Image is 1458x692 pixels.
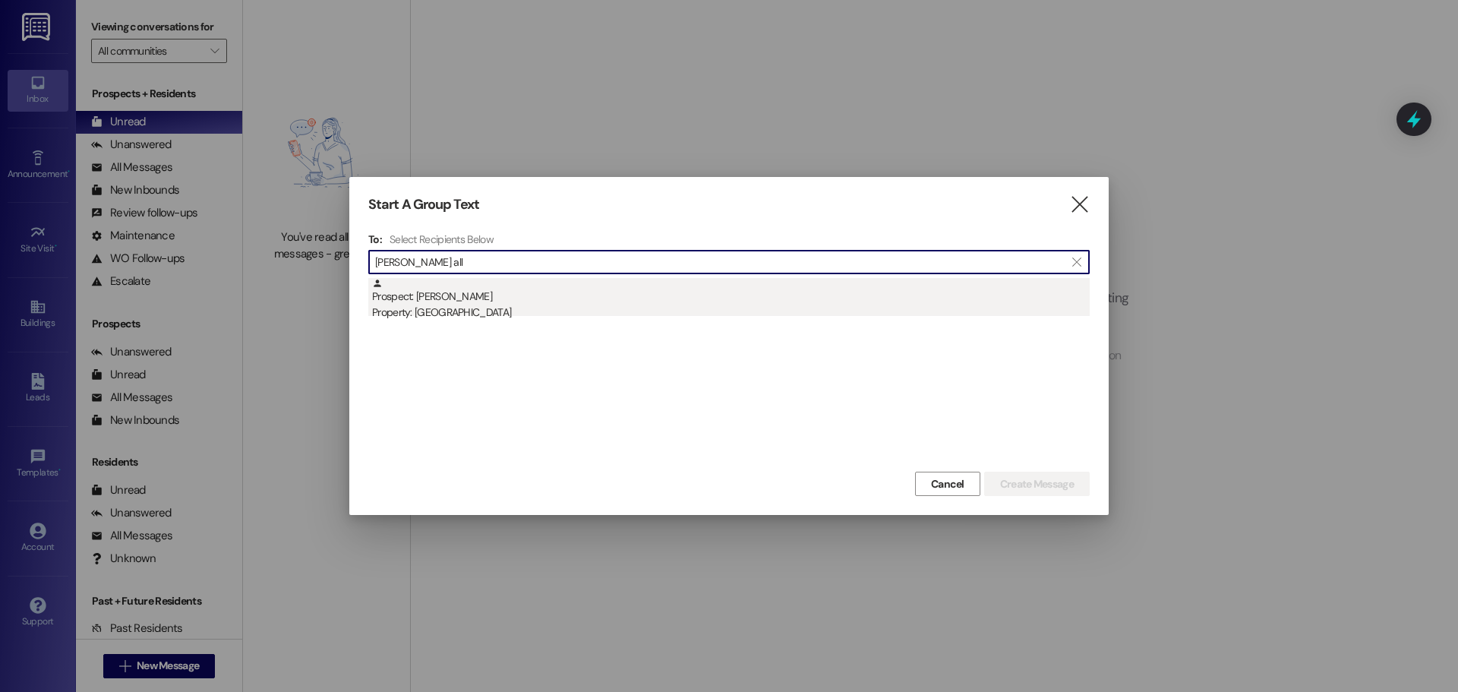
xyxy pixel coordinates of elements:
span: Create Message [1000,476,1074,492]
input: Search for any contact or apartment [375,251,1065,273]
span: Cancel [931,476,964,492]
button: Clear text [1065,251,1089,273]
div: Prospect: [PERSON_NAME]Property: [GEOGRAPHIC_DATA] [368,278,1090,316]
h3: To: [368,232,382,246]
button: Cancel [915,472,980,496]
h4: Select Recipients Below [390,232,494,246]
div: Prospect: [PERSON_NAME] [372,278,1090,321]
i:  [1069,197,1090,213]
div: Property: [GEOGRAPHIC_DATA] [372,305,1090,321]
i:  [1072,256,1081,268]
button: Create Message [984,472,1090,496]
h3: Start A Group Text [368,196,479,213]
